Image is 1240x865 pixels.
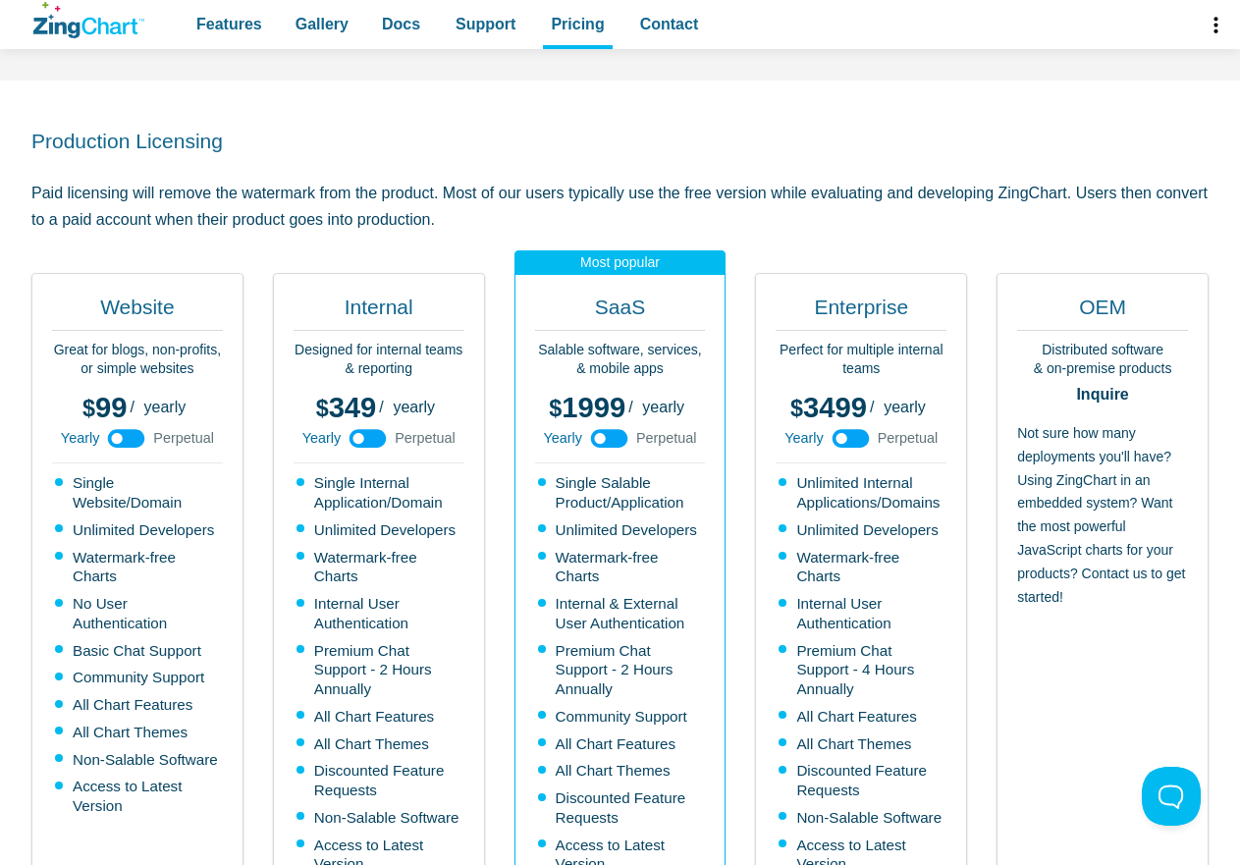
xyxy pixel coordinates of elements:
[55,473,223,513] li: Single Website/Domain
[538,734,706,754] li: All Chart Features
[779,520,946,540] li: Unlimited Developers
[535,341,706,379] p: Salable software, services, & mobile apps
[130,400,134,415] span: /
[61,431,99,445] span: Yearly
[790,392,867,423] span: 3499
[870,400,874,415] span: /
[55,594,223,633] li: No User Authentication
[776,341,946,379] p: Perfect for multiple internal teams
[1017,387,1188,403] strong: Inquire
[549,392,625,423] span: 1999
[55,695,223,715] li: All Chart Features
[55,668,223,687] li: Community Support
[779,594,946,633] li: Internal User Authentication
[302,431,341,445] span: Yearly
[297,548,464,587] li: Watermark-free Charts
[153,431,214,445] span: Perpetual
[538,520,706,540] li: Unlimited Developers
[297,707,464,727] li: All Chart Features
[297,641,464,699] li: Premium Chat Support - 2 Hours Annually
[1142,767,1201,826] iframe: Toggle Customer Support
[636,431,697,445] span: Perpetual
[1017,294,1188,331] h2: OEM
[55,548,223,587] li: Watermark-free Charts
[779,707,946,727] li: All Chart Features
[297,734,464,754] li: All Chart Themes
[52,294,223,331] h2: Website
[382,11,420,37] span: Docs
[1017,341,1188,379] p: Distributed software & on-premise products
[297,520,464,540] li: Unlimited Developers
[779,808,946,828] li: Non-Salable Software
[55,641,223,661] li: Basic Chat Support
[316,392,377,423] span: 349
[55,777,223,816] li: Access to Latest Version
[642,399,684,415] span: yearly
[779,641,946,699] li: Premium Chat Support - 4 Hours Annually
[779,473,946,513] li: Unlimited Internal Applications/Domains
[33,2,144,38] a: ZingChart Logo. Click to return to the homepage
[52,341,223,379] p: Great for blogs, non-profits, or simple websites
[55,723,223,742] li: All Chart Themes
[779,734,946,754] li: All Chart Themes
[538,594,706,633] li: Internal & External User Authentication
[538,473,706,513] li: Single Salable Product/Application
[538,707,706,727] li: Community Support
[543,431,581,445] span: Yearly
[878,431,939,445] span: Perpetual
[55,750,223,770] li: Non-Salable Software
[784,431,823,445] span: Yearly
[538,548,706,587] li: Watermark-free Charts
[297,808,464,828] li: Non-Salable Software
[297,594,464,633] li: Internal User Authentication
[640,11,699,37] span: Contact
[776,294,946,331] h2: Enterprise
[535,294,706,331] h2: SaaS
[297,761,464,800] li: Discounted Feature Requests
[296,11,349,37] span: Gallery
[196,11,262,37] span: Features
[884,399,926,415] span: yearly
[628,400,632,415] span: /
[31,180,1209,233] p: Paid licensing will remove the watermark from the product. Most of our users typically use the fr...
[538,761,706,781] li: All Chart Themes
[779,761,946,800] li: Discounted Feature Requests
[551,11,604,37] span: Pricing
[456,11,515,37] span: Support
[538,788,706,828] li: Discounted Feature Requests
[779,548,946,587] li: Watermark-free Charts
[144,399,187,415] span: yearly
[294,341,464,379] p: Designed for internal teams & reporting
[297,473,464,513] li: Single Internal Application/Domain
[393,399,435,415] span: yearly
[538,641,706,699] li: Premium Chat Support - 2 Hours Annually
[294,294,464,331] h2: Internal
[31,128,1209,154] h2: Production Licensing
[82,392,127,423] span: 99
[395,431,456,445] span: Perpetual
[55,520,223,540] li: Unlimited Developers
[379,400,383,415] span: /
